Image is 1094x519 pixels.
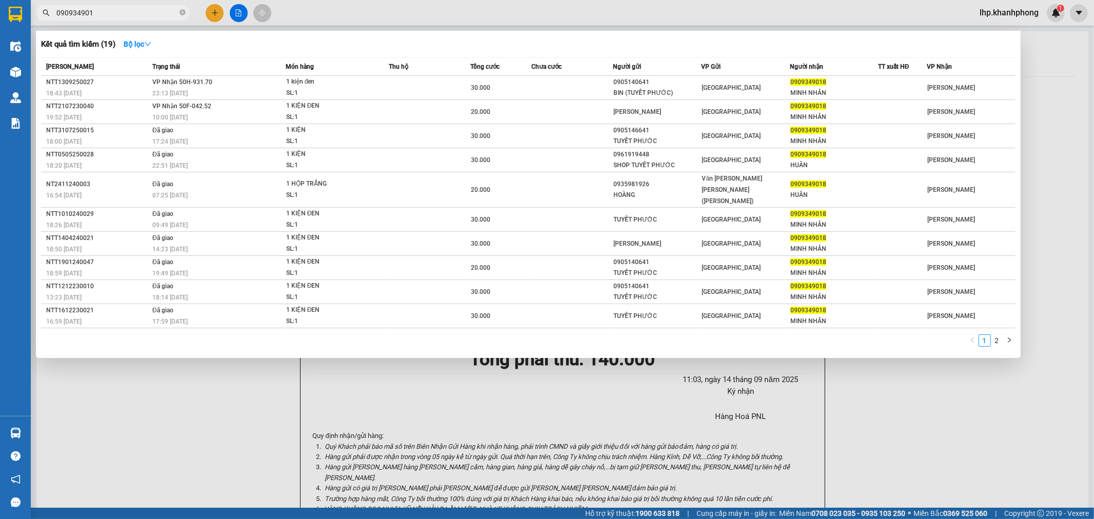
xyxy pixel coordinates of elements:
span: 17:59 [DATE] [152,318,188,325]
span: [PERSON_NAME] [927,288,975,295]
div: 0961919448 [613,149,701,160]
div: 1 KIỆN [286,149,363,160]
div: 0905140641 [613,77,701,88]
span: 30.000 [471,84,490,91]
div: SL: 1 [286,112,363,123]
div: MINH NHÂN [790,292,878,303]
span: search [43,9,50,16]
span: 30.000 [471,216,490,223]
div: MINH NHÂN [790,88,878,98]
div: TUYẾT PHƯỚC [613,214,701,225]
span: [PERSON_NAME] [46,63,94,70]
span: 19:49 [DATE] [152,270,188,277]
span: TT xuất HĐ [878,63,909,70]
span: [GEOGRAPHIC_DATA] [702,84,761,91]
span: [PERSON_NAME] [927,156,975,164]
div: TUYẾT PHƯỚC [613,136,701,147]
div: MINH NHÂN [790,219,878,230]
span: Đã giao [152,181,173,188]
img: logo-vxr [9,7,22,22]
span: [GEOGRAPHIC_DATA] [702,156,761,164]
div: MINH NHÂN [790,316,878,327]
span: 18:50 [DATE] [46,246,82,253]
span: right [1006,337,1012,343]
div: SL: 1 [286,268,363,279]
span: Đã giao [152,258,173,266]
div: SL: 1 [286,292,363,303]
span: [PERSON_NAME] [927,132,975,139]
div: NTT1612230021 [46,305,149,316]
span: message [11,497,21,507]
li: Next Page [1003,334,1016,347]
span: 20.000 [471,264,490,271]
span: [PERSON_NAME] [927,312,975,320]
span: Đã giao [152,307,173,314]
span: 18:00 [DATE] [46,138,82,145]
span: 0909349018 [790,151,826,158]
div: NT2411240003 [46,179,149,190]
div: NTT3107250015 [46,125,149,136]
span: [GEOGRAPHIC_DATA] [702,264,761,271]
li: (c) 2017 [86,49,141,62]
div: NTT1404240021 [46,233,149,244]
span: 30.000 [471,132,490,139]
span: Đã giao [152,127,173,134]
img: warehouse-icon [10,67,21,77]
img: warehouse-icon [10,92,21,103]
div: TUYẾT PHƯỚC [613,268,701,278]
div: MINH NHÂN [790,268,878,278]
div: NTT1212230010 [46,281,149,292]
span: 13:23 [DATE] [46,294,82,301]
span: 0909349018 [790,127,826,134]
span: 30.000 [471,288,490,295]
img: logo.jpg [111,13,136,37]
span: 20.000 [471,186,490,193]
span: 18:26 [DATE] [46,222,82,229]
img: warehouse-icon [10,41,21,52]
img: logo.jpg [13,13,64,64]
div: MINH NHÂN [790,136,878,147]
span: 18:43 [DATE] [46,90,82,97]
span: 14:23 [DATE] [152,246,188,253]
span: 16:54 [DATE] [46,192,82,199]
div: 1 KIỆN ĐEN [286,305,363,316]
b: [PERSON_NAME] [13,66,58,114]
span: 0909349018 [790,307,826,314]
li: Previous Page [966,334,979,347]
b: BIÊN NHẬN GỬI HÀNG [66,15,98,81]
span: VP Nhận [927,63,952,70]
span: [PERSON_NAME] [927,216,975,223]
span: VP Nhận 50F-042.52 [152,103,211,110]
li: 2 [991,334,1003,347]
div: TUYẾT PHƯỚC [613,292,701,303]
span: 07:25 [DATE] [152,192,188,199]
div: NTT1309250027 [46,77,149,88]
div: 0905140641 [613,257,701,268]
span: [GEOGRAPHIC_DATA] [702,132,761,139]
span: 20.000 [471,108,490,115]
span: Chưa cước [531,63,562,70]
div: SL: 1 [286,316,363,327]
span: [GEOGRAPHIC_DATA] [702,108,761,115]
div: 1 KIỆN ĐEN [286,281,363,292]
span: 30.000 [471,312,490,320]
span: 30.000 [471,156,490,164]
span: Trạng thái [152,63,180,70]
img: solution-icon [10,118,21,129]
span: Món hàng [286,63,314,70]
div: TUYẾT PHƯỚC [613,311,701,322]
span: 0909349018 [790,210,826,217]
div: SL: 1 [286,136,363,147]
span: Người gửi [613,63,641,70]
span: [PERSON_NAME] [927,240,975,247]
div: 1 KIỆN ĐEN [286,101,363,112]
div: 1 KIỆN ĐEN [286,232,363,244]
span: 18:20 [DATE] [46,162,82,169]
div: HUÂN [790,190,878,201]
div: SL: 1 [286,88,363,99]
span: VP Nhận 50H-931.70 [152,78,212,86]
span: Tổng cước [470,63,500,70]
span: down [144,41,151,48]
div: 0905146641 [613,125,701,136]
span: 0909349018 [790,78,826,86]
